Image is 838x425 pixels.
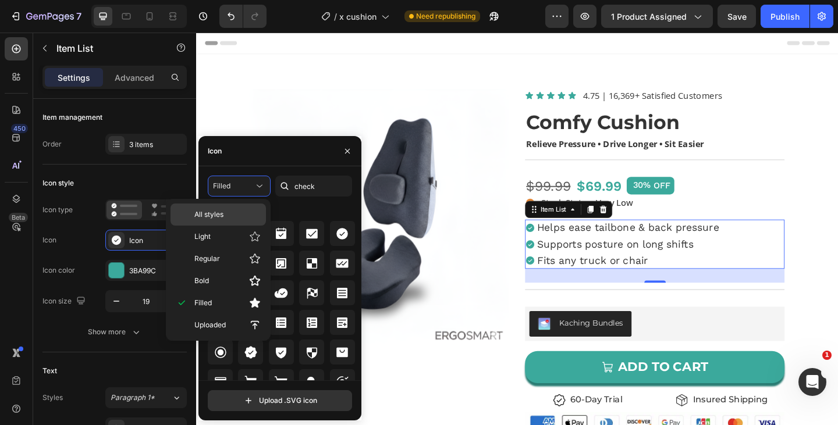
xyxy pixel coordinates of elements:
div: Upload .SVG icon [243,395,317,406]
input: Search icon [275,176,352,197]
div: Icon [129,235,184,246]
span: 1 product assigned [611,10,687,23]
div: Order [42,139,62,149]
p: Advanced [115,72,154,84]
div: 30% [474,159,496,173]
div: 450 [11,124,28,133]
span: 1 [822,351,832,360]
p: Fits any truck or chair [371,241,569,256]
div: Text [42,366,57,376]
strong: Relieve Pressure • Drive Longer • Sit Easier [359,115,552,127]
p: 4.75 | 16,369+ Satisfied Customers [421,63,573,75]
p: 7 [76,9,81,23]
button: Filled [208,176,271,197]
span: x cushion [339,10,377,23]
span: Regular [194,253,220,264]
span: Filled [194,298,212,308]
p: Supports posture on long shifts [371,223,569,238]
img: KachingBundles.png [372,310,386,324]
button: Kaching Bundles [363,303,474,331]
button: Publish [761,5,809,28]
div: $69.99 [413,157,464,178]
span: / [334,10,337,23]
iframe: Design area [196,33,838,425]
p: Insured Shipping [541,394,622,406]
div: OFF [496,159,518,174]
div: Undo/Redo [219,5,267,28]
span: Uploaded [194,320,226,330]
div: Beta [9,213,28,222]
div: Icon style [42,178,74,188]
div: Item List [372,187,405,198]
p: Stock Status: Very Low [375,179,475,191]
span: Light [194,231,211,242]
button: Upload .SVG icon [208,390,352,411]
span: Filled [213,181,230,190]
button: Paragraph 1* [105,387,187,408]
iframe: Intercom live chat [798,368,826,396]
div: Item management [42,112,102,123]
span: Save [727,12,747,22]
button: 7 [5,5,87,28]
button: 1 product assigned [601,5,713,28]
button: <strong>ADD TO CART</strong> [358,347,640,381]
div: 3 items [129,140,184,150]
p: Helps ease tailbone & back pressure [371,205,569,220]
span: Bold [194,276,209,286]
div: Icon [208,146,222,156]
p: Settings [58,72,90,84]
div: Show more [88,326,142,338]
div: $99.99 [358,157,409,178]
div: Publish [770,10,800,23]
button: Save [718,5,756,28]
p: 60-Day Trial [407,394,464,406]
div: 3BA99C [129,266,184,276]
div: Kaching Bundles [395,310,464,322]
div: Icon color [42,265,75,276]
div: Icon type [42,205,73,215]
div: Icon size [42,294,88,309]
p: Item List [56,41,155,55]
div: Icon [42,235,56,245]
span: All styles [194,209,223,220]
strong: ADD TO CART [459,356,558,372]
h1: Comfy Cushion [358,84,640,112]
button: Show more [42,322,187,342]
span: Paragraph 1* [111,392,155,403]
div: Styles [42,392,63,403]
span: Need republishing [416,11,475,22]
